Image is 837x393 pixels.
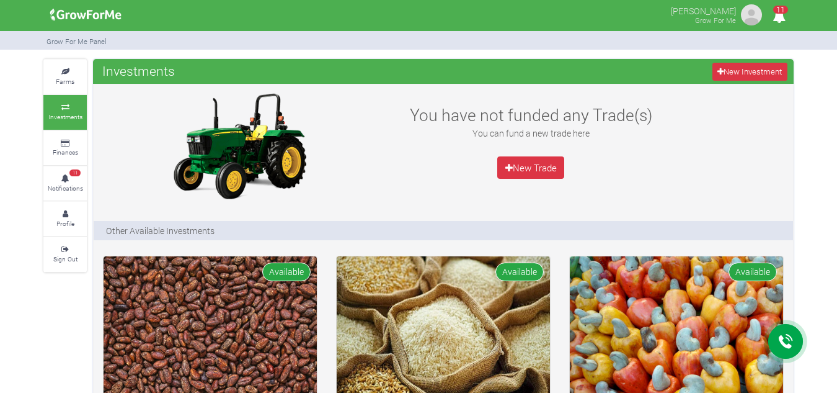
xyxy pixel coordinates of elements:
a: 11 Notifications [43,166,87,201]
h3: You have not funded any Trade(s) [396,105,665,125]
a: Profile [43,202,87,236]
a: Investments [43,95,87,129]
p: [PERSON_NAME] [671,2,736,17]
small: Finances [53,148,78,156]
span: 11 [69,169,81,177]
a: 11 [767,12,791,24]
span: Investments [99,58,178,83]
i: Notifications [767,2,791,30]
span: 11 [773,6,788,14]
p: Other Available Investments [106,224,215,237]
img: growforme image [162,90,317,202]
small: Grow For Me [695,16,736,25]
a: New Investment [712,63,787,81]
span: Available [495,263,544,281]
small: Grow For Me Panel [46,37,107,46]
small: Notifications [48,184,83,192]
small: Farms [56,77,74,86]
img: growforme image [46,2,126,27]
span: Available [262,263,311,281]
img: growforme image [739,2,764,27]
span: Available [728,263,777,281]
a: New Trade [497,156,564,179]
small: Profile [56,219,74,228]
a: Farms [43,60,87,94]
a: Sign Out [43,237,87,271]
small: Sign Out [53,255,77,263]
small: Investments [48,112,82,121]
a: Finances [43,131,87,165]
p: You can fund a new trade here [396,127,665,140]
